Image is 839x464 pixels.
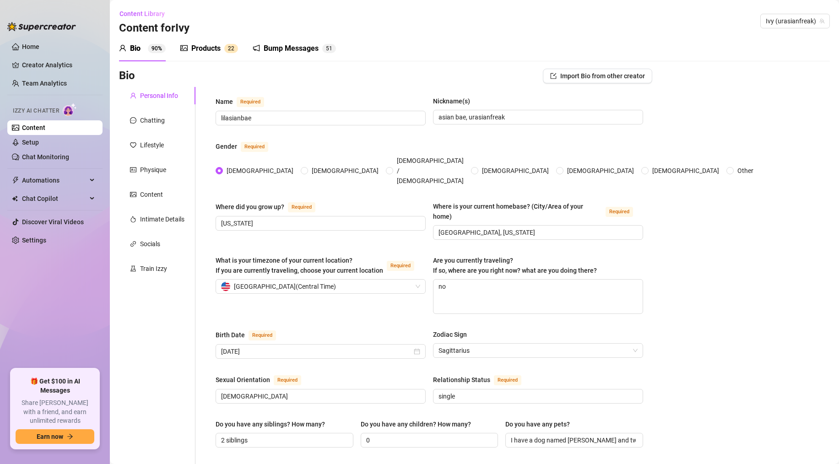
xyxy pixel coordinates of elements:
[63,103,77,116] img: AI Chatter
[140,115,165,125] div: Chatting
[216,374,311,385] label: Sexual Orientation
[543,69,652,83] button: Import Bio from other creator
[130,142,136,148] span: heart
[241,142,268,152] span: Required
[274,375,301,385] span: Required
[22,80,67,87] a: Team Analytics
[22,173,87,188] span: Automations
[326,45,329,52] span: 5
[438,391,636,401] input: Relationship Status
[221,282,230,291] img: us
[119,44,126,52] span: user
[22,237,46,244] a: Settings
[237,97,264,107] span: Required
[119,10,165,17] span: Content Library
[253,44,260,52] span: notification
[140,189,163,200] div: Content
[234,280,336,293] span: [GEOGRAPHIC_DATA] ( Central Time )
[433,201,602,221] div: Where is your current homebase? (City/Area of your home)
[221,218,418,228] input: Where did you grow up?
[216,419,331,429] label: Do you have any siblings? How many?
[361,419,471,429] div: Do you have any children? How many?
[119,69,135,83] h3: Bio
[264,43,319,54] div: Bump Messages
[148,44,166,53] sup: 90%
[140,165,166,175] div: Physique
[433,375,490,385] div: Relationship Status
[16,377,94,395] span: 🎁 Get $100 in AI Messages
[22,58,95,72] a: Creator Analytics
[433,329,467,340] div: Zodiac Sign
[130,43,141,54] div: Bio
[563,166,638,176] span: [DEMOGRAPHIC_DATA]
[140,264,167,274] div: Train Izzy
[505,419,570,429] div: Do you have any pets?
[216,96,274,107] label: Name
[433,201,643,221] label: Where is your current homebase? (City/Area of your home)
[438,344,638,357] span: Sagittarius
[433,96,470,106] div: Nickname(s)
[180,44,188,52] span: picture
[119,6,172,21] button: Content Library
[130,117,136,124] span: message
[216,329,286,340] label: Birth Date
[478,166,552,176] span: [DEMOGRAPHIC_DATA]
[438,227,636,237] input: Where is your current homebase? (City/Area of your home)
[249,330,276,340] span: Required
[22,139,39,146] a: Setup
[12,195,18,202] img: Chat Copilot
[393,156,467,186] span: [DEMOGRAPHIC_DATA] / [DEMOGRAPHIC_DATA]
[216,330,245,340] div: Birth Date
[67,433,73,440] span: arrow-right
[221,391,418,401] input: Sexual Orientation
[288,202,315,212] span: Required
[387,261,414,271] span: Required
[606,207,633,217] span: Required
[12,177,19,184] span: thunderbolt
[140,91,178,101] div: Personal Info
[223,166,297,176] span: [DEMOGRAPHIC_DATA]
[511,435,636,445] input: Do you have any pets?
[191,43,221,54] div: Products
[130,167,136,173] span: idcard
[216,141,237,151] div: Gender
[216,141,278,152] label: Gender
[433,257,597,274] span: Are you currently traveling? If so, where are you right now? what are you doing there?
[734,166,757,176] span: Other
[766,14,824,28] span: Ivy (urasianfreak)
[130,92,136,99] span: user
[140,140,164,150] div: Lifestyle
[221,346,412,356] input: Birth Date
[224,44,238,53] sup: 22
[16,429,94,444] button: Earn nowarrow-right
[819,18,825,24] span: team
[494,375,521,385] span: Required
[433,329,473,340] label: Zodiac Sign
[329,45,332,52] span: 1
[308,166,382,176] span: [DEMOGRAPHIC_DATA]
[221,435,346,445] input: Do you have any siblings? How many?
[361,419,477,429] label: Do you have any children? How many?
[216,257,383,274] span: What is your timezone of your current location? If you are currently traveling, choose your curre...
[22,218,84,226] a: Discover Viral Videos
[130,216,136,222] span: fire
[505,419,576,429] label: Do you have any pets?
[37,433,63,440] span: Earn now
[550,73,557,79] span: import
[228,45,231,52] span: 2
[13,107,59,115] span: Izzy AI Chatter
[216,419,325,429] div: Do you have any siblings? How many?
[16,399,94,426] span: Share [PERSON_NAME] with a friend, and earn unlimited rewards
[433,96,476,106] label: Nickname(s)
[433,280,643,313] textarea: no
[140,239,160,249] div: Socials
[221,113,418,123] input: Name
[560,72,645,80] span: Import Bio from other creator
[130,265,136,272] span: experiment
[366,435,491,445] input: Do you have any children? How many?
[22,153,69,161] a: Chat Monitoring
[649,166,723,176] span: [DEMOGRAPHIC_DATA]
[322,44,336,53] sup: 51
[119,21,189,36] h3: Content for Ivy
[22,43,39,50] a: Home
